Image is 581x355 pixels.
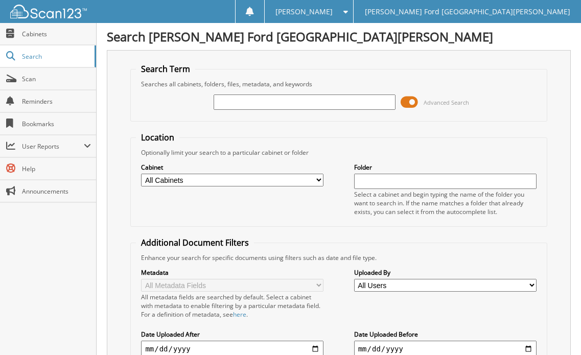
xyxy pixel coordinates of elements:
[22,164,91,173] span: Help
[10,5,87,18] img: scan123-logo-white.svg
[136,237,254,248] legend: Additional Document Filters
[141,293,323,319] div: All metadata fields are searched by default. Select a cabinet with metadata to enable filtering b...
[136,80,541,88] div: Searches all cabinets, folders, files, metadata, and keywords
[354,190,537,216] div: Select a cabinet and begin typing the name of the folder you want to search in. If the name match...
[22,187,91,196] span: Announcements
[141,330,323,339] label: Date Uploaded After
[141,268,323,277] label: Metadata
[354,268,537,277] label: Uploaded By
[141,163,323,172] label: Cabinet
[22,30,91,38] span: Cabinets
[136,253,541,262] div: Enhance your search for specific documents using filters such as date and file type.
[354,330,537,339] label: Date Uploaded Before
[22,75,91,83] span: Scan
[22,97,91,106] span: Reminders
[424,99,469,106] span: Advanced Search
[22,142,84,151] span: User Reports
[136,132,179,143] legend: Location
[275,9,333,15] span: [PERSON_NAME]
[136,63,195,75] legend: Search Term
[107,28,571,45] h1: Search [PERSON_NAME] Ford [GEOGRAPHIC_DATA][PERSON_NAME]
[365,9,570,15] span: [PERSON_NAME] Ford [GEOGRAPHIC_DATA][PERSON_NAME]
[22,120,91,128] span: Bookmarks
[22,52,89,61] span: Search
[233,310,246,319] a: here
[136,148,541,157] div: Optionally limit your search to a particular cabinet or folder
[354,163,537,172] label: Folder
